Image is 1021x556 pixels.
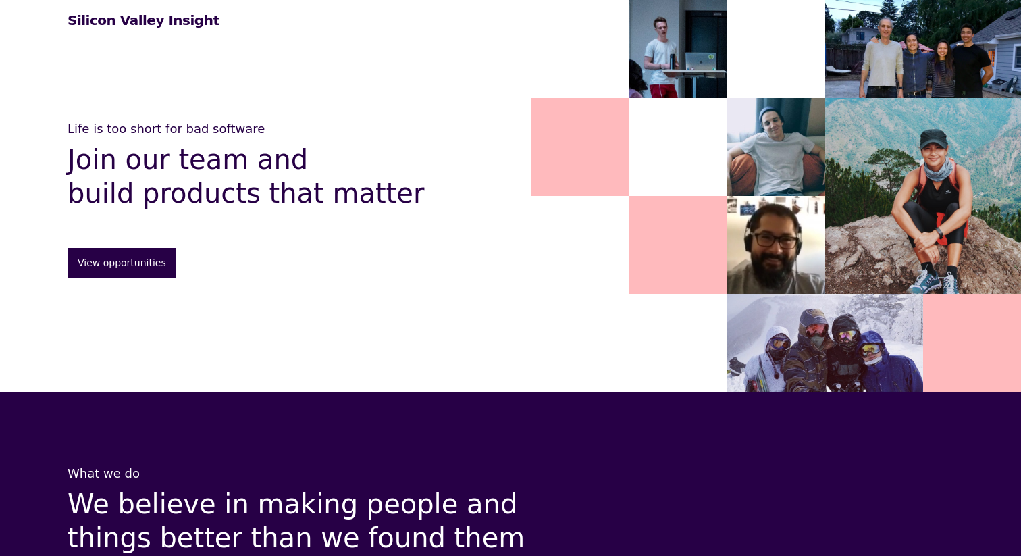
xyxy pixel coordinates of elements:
[68,465,727,482] div: What we do
[68,487,554,555] h3: We believe in making people and things better than we found them
[68,143,424,210] h3: Join our team and build products that matter
[68,248,176,278] a: View opportunities
[68,12,219,28] a: home
[68,120,265,137] div: Life is too short for bad software
[68,12,219,28] h1: Silicon Valley Insight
